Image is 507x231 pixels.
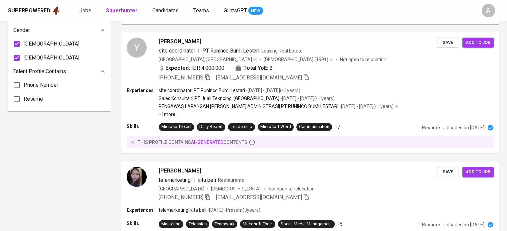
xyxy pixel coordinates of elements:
span: telemarketing [159,177,191,183]
div: [GEOGRAPHIC_DATA], [GEOGRAPHIC_DATA] [159,56,257,63]
div: Leadership [231,124,252,130]
span: AI-generated [191,140,223,145]
div: Microsoft Excel [243,221,273,227]
span: [EMAIL_ADDRESS][DOMAIN_NAME] [216,74,302,81]
p: Not open to relocation [340,56,386,63]
span: [DEMOGRAPHIC_DATA] [24,40,79,48]
p: Resume [422,124,440,131]
a: Teams [193,7,210,15]
span: NEW [248,8,263,14]
span: kita beli [198,177,216,183]
p: Gender [13,26,30,34]
a: GlintsGPT NEW [224,7,263,15]
div: [GEOGRAPHIC_DATA] [159,185,204,192]
p: Resume [422,221,440,228]
span: [PHONE_NUMBER] [159,74,203,81]
a: Jobs [79,7,93,15]
span: Restaurants [218,177,244,183]
span: Teams [193,7,209,14]
span: Save [440,39,455,47]
span: Add to job [466,168,490,176]
span: Resume [24,95,43,103]
span: [PERSON_NAME] [159,167,201,175]
a: Candidates [152,7,180,15]
span: [DEMOGRAPHIC_DATA] [24,54,79,62]
span: Add to job [466,39,490,47]
div: Y [127,38,147,58]
div: Teamwork [215,221,235,227]
div: A [482,4,495,17]
div: (1991) [264,56,333,63]
span: Candidates [152,7,179,14]
p: Skills [127,220,159,227]
p: +5 [337,221,343,227]
span: Jobs [79,7,91,14]
b: Superhunter [106,7,138,14]
p: Not open to relocation [268,185,315,192]
p: Uploaded on [DATE] [443,124,484,131]
span: GlintsGPT [224,7,247,14]
div: Superpowered [8,7,50,15]
p: • [DATE] - [DATE] ( <1 years ) [245,87,300,94]
span: [DEMOGRAPHIC_DATA] [264,56,314,63]
div: Gender [13,24,105,37]
div: Microsoft Word [260,124,291,130]
span: Save [440,168,455,176]
p: • [DATE] - [DATE] ( <1 years ) [279,95,335,102]
div: Daily Report [199,124,223,130]
span: | [198,47,200,55]
p: this profile contains contents [138,139,247,146]
p: Sales Konsultan | PT Juali Teknologi [GEOGRAPHIC_DATA] [159,95,279,102]
span: Phone Number [24,81,58,89]
div: Communication [299,124,329,130]
p: telemarketing | kita beli [159,207,206,213]
div: Talent Profile Contains [13,65,105,78]
b: Expected: [165,64,190,72]
div: Marketing [161,221,181,227]
div: Microsoft Excel [161,124,191,130]
span: site coordinator [159,48,195,54]
button: Add to job [462,38,494,48]
span: [PHONE_NUMBER] [159,194,203,200]
span: Leasing Real Estate [261,48,303,54]
span: [EMAIL_ADDRESS][DOMAIN_NAME] [216,194,302,200]
span: [DEMOGRAPHIC_DATA] [211,185,262,192]
a: Y[PERSON_NAME]site coordinator|PT Runinco Bumi LestariLeasing Real Estate[GEOGRAPHIC_DATA], [GEOG... [121,32,499,154]
span: 2 [270,64,273,72]
span: [PERSON_NAME] [159,38,201,46]
p: Experiences [127,87,159,94]
b: Total YoE: [243,64,268,72]
span: | [193,176,195,184]
div: Telesales [189,221,207,227]
p: Skills [127,123,159,130]
a: Superhunter [106,7,139,15]
p: Uploaded on [DATE] [443,221,484,228]
p: PENGAWAS LAPANGAN [PERSON_NAME] ADMINISTRASI | PT RUNINCO BUMI LESTARI [159,103,338,110]
p: • [DATE] - Present ( 3 years ) [206,207,260,213]
img: app logo [52,6,61,16]
p: +1 more ... [159,111,399,118]
span: PT Runinco Bumi Lestari [202,48,259,54]
button: Add to job [462,167,494,177]
button: Save [437,38,458,48]
p: Talent Profile Contains [13,67,66,75]
p: • [DATE] - [DATE] ( <1 years ) [338,103,394,110]
div: IDR 4.000.000 [159,64,224,72]
div: Social Media Management [281,221,332,227]
p: site coordinator | PT Runinco Bumi Lestari [159,87,245,94]
img: c9125e85cf4472e61ab5595ff3ed51f3.jpg [127,167,147,187]
p: Experiences [127,207,159,213]
a: Superpoweredapp logo [8,6,61,16]
button: Save [437,167,458,177]
p: +7 [335,124,340,130]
